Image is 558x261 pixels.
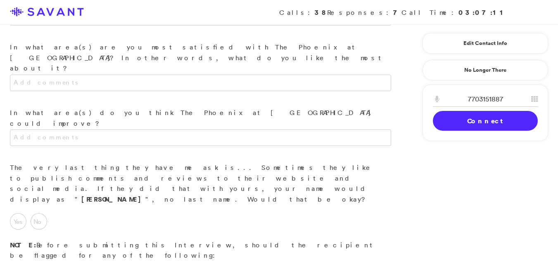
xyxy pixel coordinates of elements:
a: No Longer There [423,60,548,80]
p: In what area(s) are you most satisfied with The Phoenix at [GEOGRAPHIC_DATA]? In other words, wha... [10,42,391,74]
p: In what area(s) do you think The Phoenix at [GEOGRAPHIC_DATA] could improve? [10,108,391,129]
strong: 38 [315,8,327,17]
strong: [PERSON_NAME] [81,195,145,204]
a: Edit Contact Info [433,37,538,50]
label: No [31,213,47,230]
p: Before submitting this Interview, should the recipient be flagged for any of the following: [10,240,391,261]
p: The very last thing they have me ask is... Sometimes they like to publish comments and reviews to... [10,162,391,205]
strong: 03:07:11 [458,8,507,17]
strong: NOTE: [10,240,36,249]
label: Yes [10,213,26,230]
a: Connect [433,111,538,131]
strong: 7 [393,8,401,17]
